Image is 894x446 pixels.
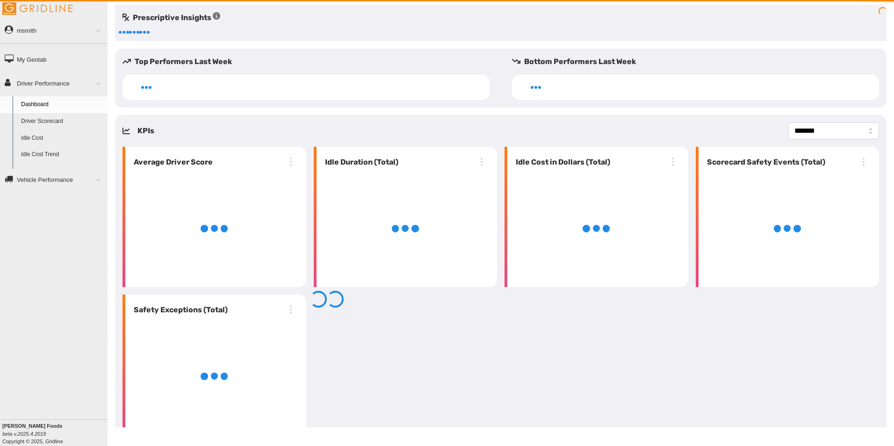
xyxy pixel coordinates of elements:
h5: Top Performers Last Week [123,56,497,67]
h5: Bottom Performers Last Week [512,56,887,67]
a: Dashboard [17,96,108,113]
a: Idle Duration [17,163,108,180]
img: Gridline [2,2,72,15]
h6: Idle Duration (Total) [321,157,398,168]
div: Copyright © 2025, Gridline [2,422,108,445]
b: [PERSON_NAME] Foods [2,423,62,429]
h6: Idle Cost in Dollars (Total) [512,157,610,168]
h5: Prescriptive Insights [123,12,220,23]
a: Idle Cost [17,130,108,147]
h6: Average Driver Score [130,157,213,168]
i: beta v.2025.4.2019 [2,431,46,437]
a: Idle Cost Trend [17,146,108,163]
h6: Safety Exceptions (Total) [130,304,228,316]
h5: KPIs [137,125,154,137]
h6: Scorecard Safety Events (Total) [703,157,825,168]
a: Driver Scorecard [17,113,108,130]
